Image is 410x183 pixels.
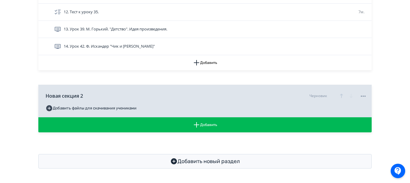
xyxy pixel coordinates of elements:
[38,38,372,55] div: 14. Урок 42. Ф. Искандер "Чик и [PERSON_NAME]"
[38,4,372,21] div: 12. Тест к уроку 35.7м.
[38,154,372,169] button: Добавить новый раздел
[64,26,167,32] span: 13. Урок 39. М. Горький. "Детство". Идея произведения.
[358,9,364,14] span: 7м.
[64,9,99,15] span: 12. Тест к уроку 35.
[38,55,372,70] button: Добавить
[38,117,372,132] button: Добавить
[309,93,327,99] div: Черновик
[38,21,372,38] div: 13. Урок 39. М. Горький. "Детство". Идея произведения.
[46,92,83,99] span: Новая секция 2
[64,43,155,49] span: 14. Урок 42. Ф. Искандер "Чик и Пушкин"
[46,103,136,113] button: Добавить файлы для скачивания учениками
